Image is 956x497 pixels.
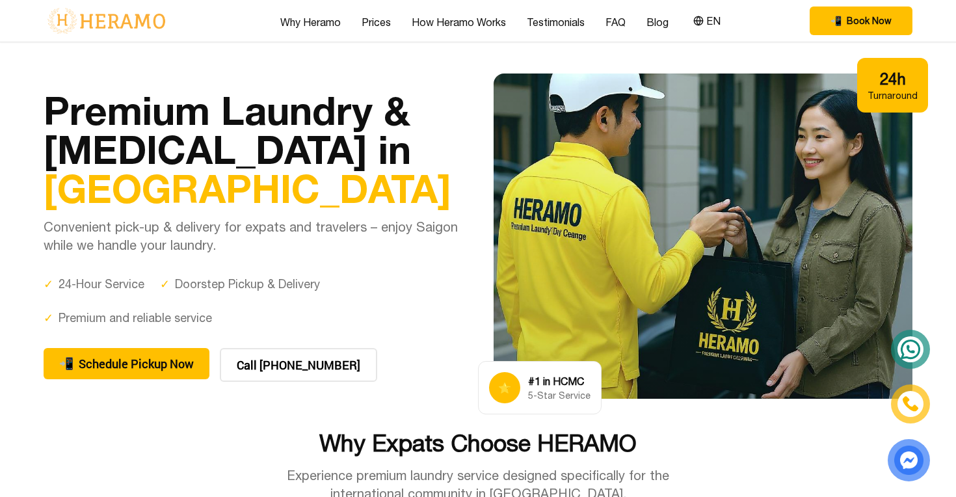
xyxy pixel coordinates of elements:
[59,355,73,373] span: phone
[498,380,511,396] span: star
[280,14,341,30] a: Why Heramo
[689,12,724,29] button: EN
[847,14,892,27] span: Book Now
[412,14,506,30] a: How Heramo Works
[810,7,912,35] button: phone Book Now
[44,90,462,208] h1: Premium Laundry & [MEDICAL_DATA] in
[362,14,391,30] a: Prices
[44,218,462,254] p: Convenient pick-up & delivery for expats and travelers – enjoy Saigon while we handle your laundry.
[160,275,320,293] div: Doorstep Pickup & Delivery
[160,275,170,293] span: ✓
[44,348,209,379] button: phone Schedule Pickup Now
[44,309,53,327] span: ✓
[44,165,451,211] span: [GEOGRAPHIC_DATA]
[528,389,591,402] div: 5-Star Service
[528,373,591,389] div: #1 in HCMC
[44,7,169,34] img: logo-with-text.png
[605,14,626,30] a: FAQ
[868,89,918,102] div: Turnaround
[868,68,918,89] div: 24h
[891,384,929,423] a: phone-icon
[44,430,912,456] h2: Why Expats Choose HERAMO
[220,348,377,382] button: Call [PHONE_NUMBER]
[44,275,144,293] div: 24-Hour Service
[903,396,918,412] img: phone-icon
[44,275,53,293] span: ✓
[646,14,669,30] a: Blog
[830,14,842,27] span: phone
[527,14,585,30] a: Testimonials
[44,309,212,327] div: Premium and reliable service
